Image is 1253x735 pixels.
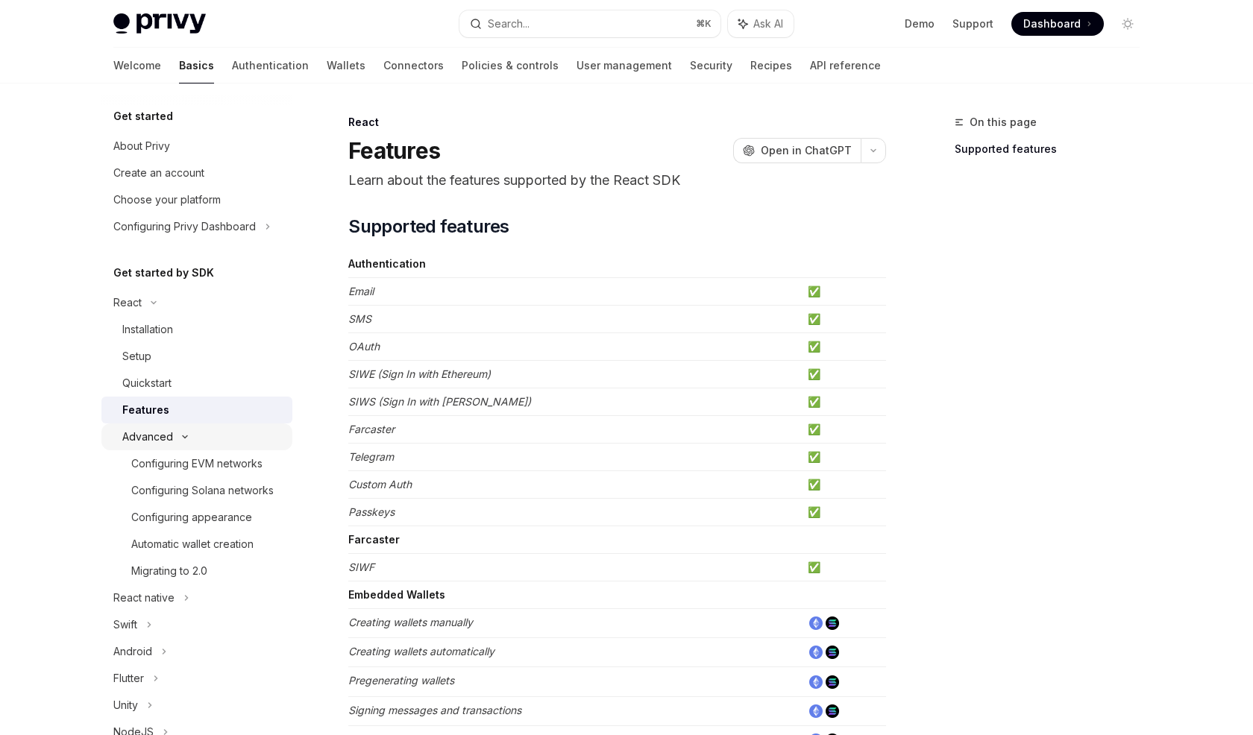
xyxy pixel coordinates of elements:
em: SIWF [348,561,374,573]
span: Ask AI [753,16,783,31]
img: solana.png [826,616,839,630]
img: solana.png [826,646,839,659]
em: Creating wallets manually [348,616,473,628]
img: ethereum.png [809,704,823,718]
div: React [348,115,886,130]
div: Configuring Privy Dashboard [113,218,256,236]
a: Authentication [232,48,309,83]
span: Supported features [348,215,509,239]
em: Telegram [348,450,394,463]
a: Features [101,397,292,423]
a: About Privy [101,133,292,160]
em: Email [348,285,374,297]
td: ✅ [802,333,886,361]
span: Open in ChatGPT [761,143,852,158]
button: Open in ChatGPT [733,138,861,163]
a: Wallets [327,48,365,83]
strong: Authentication [348,257,426,270]
a: Migrating to 2.0 [101,558,292,584]
em: Custom Auth [348,478,412,490]
em: SMS [348,312,371,325]
img: light logo [113,13,206,34]
td: ✅ [802,554,886,581]
h1: Features [348,137,440,164]
div: Migrating to 2.0 [131,562,207,580]
h5: Get started by SDK [113,264,214,282]
a: Installation [101,316,292,343]
a: Supported features [955,137,1152,161]
div: About Privy [113,137,170,155]
div: Configuring EVM networks [131,455,263,473]
div: Features [122,401,169,419]
a: Welcome [113,48,161,83]
td: ✅ [802,361,886,388]
div: React [113,294,142,312]
div: Unity [113,696,138,714]
img: ethereum.png [809,675,823,689]
td: ✅ [802,388,886,416]
a: API reference [810,48,881,83]
a: Policies & controls [462,48,559,83]
div: Advanced [122,428,173,446]
button: Search...⌘K [459,10,720,37]
td: ✅ [802,444,886,471]
a: Quickstart [101,370,292,397]
a: Automatic wallet creation [101,531,292,558]
div: Quickstart [122,374,172,392]
div: Configuring Solana networks [131,482,274,499]
a: Configuring Solana networks [101,477,292,504]
em: SIWS (Sign In with [PERSON_NAME]) [348,395,531,408]
button: Ask AI [728,10,794,37]
a: Basics [179,48,214,83]
a: Demo [905,16,935,31]
div: React native [113,589,175,607]
div: Choose your platform [113,191,221,209]
div: Swift [113,616,137,634]
img: ethereum.png [809,616,823,630]
h5: Get started [113,107,173,125]
em: OAuth [348,340,380,353]
em: Farcaster [348,423,395,435]
div: Flutter [113,669,144,687]
span: ⌘ K [696,18,712,30]
td: ✅ [802,499,886,526]
em: SIWE (Sign In with Ethereum) [348,367,491,380]
a: Choose your platform [101,186,292,213]
a: Setup [101,343,292,370]
a: Security [690,48,732,83]
em: Pregenerating wallets [348,674,454,687]
a: Recipes [750,48,792,83]
div: Create an account [113,164,204,182]
a: Support [952,16,993,31]
p: Learn about the features supported by the React SDK [348,170,886,191]
div: Installation [122,321,173,338]
strong: Embedded Wallets [348,588,445,601]
div: Android [113,643,152,660]
a: Configuring EVM networks [101,450,292,477]
div: Automatic wallet creation [131,535,254,553]
em: Signing messages and transactions [348,704,521,716]
a: Configuring appearance [101,504,292,531]
a: Connectors [383,48,444,83]
a: User management [577,48,672,83]
td: ✅ [802,471,886,499]
td: ✅ [802,416,886,444]
em: Creating wallets automatically [348,645,494,657]
em: Passkeys [348,505,395,518]
div: Search... [488,15,530,33]
img: solana.png [826,704,839,718]
a: Dashboard [1011,12,1104,36]
img: solana.png [826,675,839,689]
img: ethereum.png [809,646,823,659]
strong: Farcaster [348,533,400,546]
button: Toggle dark mode [1116,12,1140,36]
td: ✅ [802,278,886,306]
span: On this page [970,113,1037,131]
td: ✅ [802,306,886,333]
span: Dashboard [1023,16,1081,31]
a: Create an account [101,160,292,186]
div: Setup [122,347,151,365]
div: Configuring appearance [131,508,252,526]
